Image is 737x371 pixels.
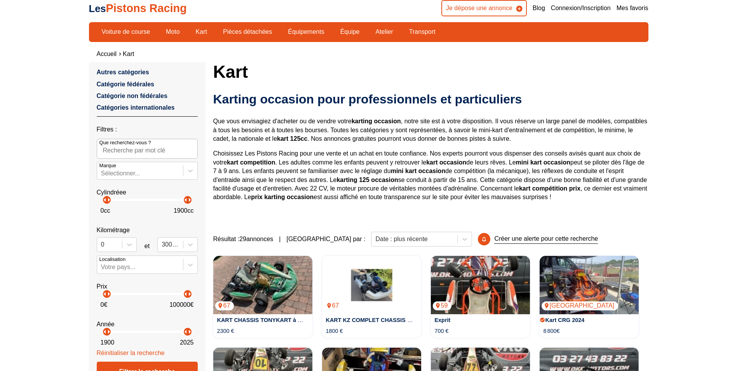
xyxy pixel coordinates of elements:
[97,139,198,158] input: Que recherchez-vous ?
[352,118,401,124] strong: karting occasion
[218,25,277,38] a: Pièces détachées
[104,289,113,299] p: arrow_right
[97,51,117,57] a: Accueil
[426,159,466,166] strong: kart occasion
[617,4,648,12] a: Mes favoris
[542,301,619,310] p: [GEOGRAPHIC_DATA]
[162,241,163,248] input: 300000
[540,256,639,314] img: Kart CRG 2024
[161,25,185,38] a: Moto
[433,301,452,310] p: 59
[97,81,155,87] a: Catégorie fédérales
[213,149,648,201] p: Choisissez Les Pistons Racing pour une vente et un achat en toute confiance. Nos experts pourront...
[99,139,151,146] p: Que recherchez-vous ?
[97,125,198,134] p: Filtres :
[89,3,106,14] span: Les
[324,301,343,310] p: 67
[322,256,421,314] a: KART KZ COMPLET CHASSIS HAASE + MOTEUR PAVESI67
[217,327,234,335] p: 2300 €
[101,206,110,215] p: 0 cc
[181,289,190,299] p: arrow_left
[551,4,611,12] a: Connexion/Inscription
[101,170,103,177] input: MarqueSélectionner...
[180,338,194,347] p: 2025
[97,320,198,329] p: Année
[97,25,155,38] a: Voiture de course
[286,235,365,243] p: [GEOGRAPHIC_DATA] par :
[251,194,314,200] strong: prix karting occasion
[335,25,365,38] a: Équipe
[97,350,165,356] a: Réinitialiser la recherche
[404,25,441,38] a: Transport
[227,159,275,166] strong: kart competition
[185,327,194,336] p: arrow_right
[336,177,398,183] strong: karting 125 occasion
[435,327,449,335] p: 700 €
[101,338,115,347] p: 1900
[145,242,150,250] p: et
[97,188,198,197] p: Cylindréee
[104,327,113,336] p: arrow_right
[100,327,110,336] p: arrow_left
[104,195,113,205] p: arrow_right
[123,51,134,57] a: Kart
[213,62,648,81] h1: Kart
[100,195,110,205] p: arrow_left
[174,206,194,215] p: 1900 cc
[215,301,234,310] p: 67
[181,327,190,336] p: arrow_left
[185,195,194,205] p: arrow_right
[99,256,126,263] p: Localisation
[99,162,116,169] p: Marque
[431,256,530,314] a: Exprit59
[213,256,312,314] img: KART CHASSIS TONYKART à MOTEUR IAME X30
[101,301,108,309] p: 0 €
[97,104,175,111] a: Catégories internationales
[89,2,187,14] a: LesPistons Racing
[277,135,307,142] strong: kart 125cc
[370,25,398,38] a: Atelier
[213,117,648,143] p: Que vous envisagiez d'acheter ou de vendre votre , notre site est à votre disposition. Il vous ré...
[326,327,343,335] p: 1800 €
[181,195,190,205] p: arrow_left
[431,256,530,314] img: Exprit
[97,93,167,99] a: Catégorie non fédérales
[283,25,329,38] a: Équipements
[533,4,545,12] a: Blog
[169,301,193,309] p: 100000 €
[217,317,349,323] a: KART CHASSIS TONYKART à MOTEUR IAME X30
[191,25,212,38] a: Kart
[391,168,446,174] strong: mini kart occasion
[213,256,312,314] a: KART CHASSIS TONYKART à MOTEUR IAME X3067
[540,256,639,314] a: Kart CRG 2024[GEOGRAPHIC_DATA]
[97,226,198,234] p: Kilométrage
[97,282,198,291] p: Prix
[322,256,421,314] img: KART KZ COMPLET CHASSIS HAASE + MOTEUR PAVESI
[494,234,598,243] p: Créer une alerte pour cette recherche
[516,159,571,166] strong: mini kart occasion
[101,241,103,248] input: 0
[100,289,110,299] p: arrow_left
[435,317,451,323] a: Exprit
[519,185,580,192] strong: kart compétition prix
[326,317,506,323] a: KART KZ COMPLET CHASSIS [PERSON_NAME] + MOTEUR PAVESI
[544,327,560,335] p: 8 800€
[185,289,194,299] p: arrow_right
[97,69,149,75] a: Autres catégories
[213,235,274,243] span: Résultat : 29 annonces
[279,235,281,243] span: |
[213,91,648,107] h2: Karting occasion pour professionnels et particuliers
[545,317,585,323] a: Kart CRG 2024
[101,264,103,271] input: Votre pays...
